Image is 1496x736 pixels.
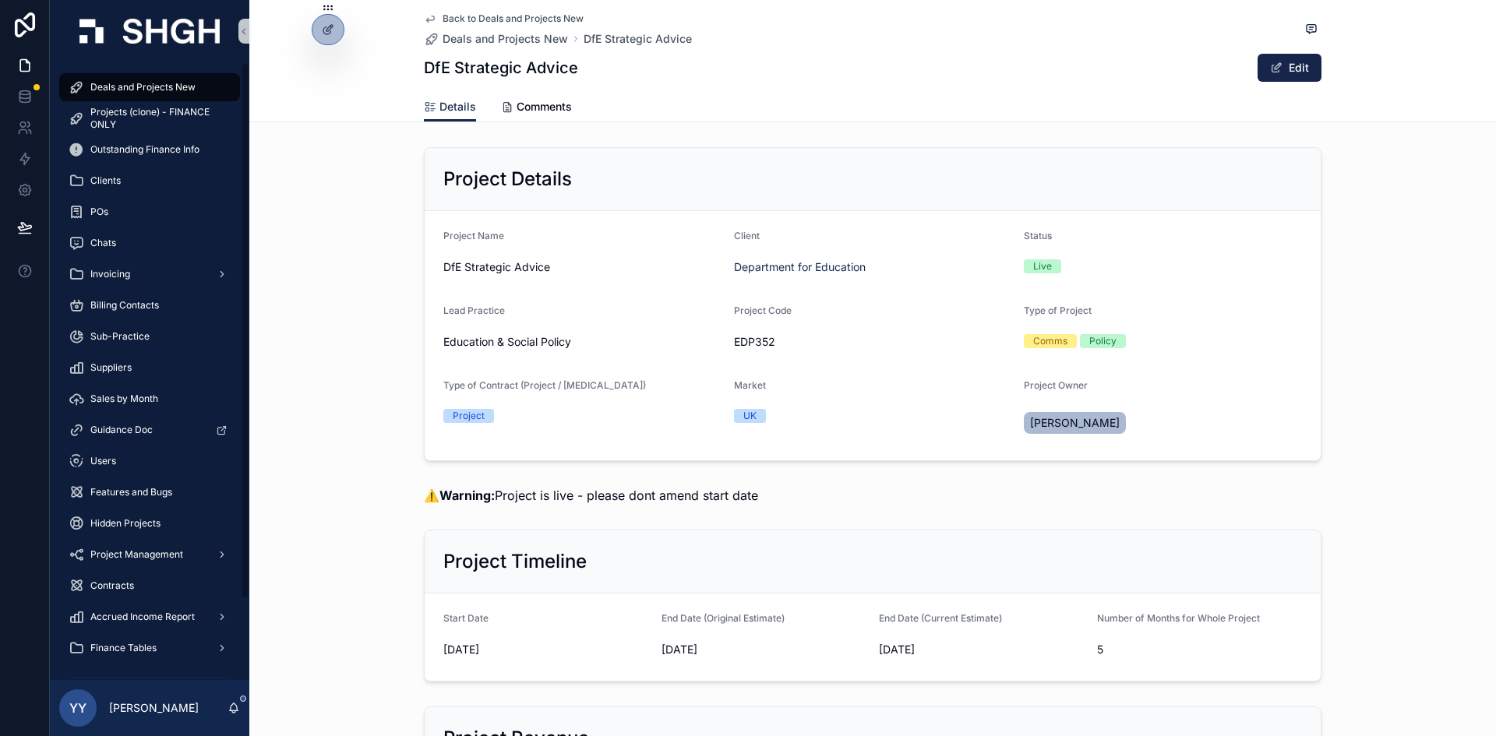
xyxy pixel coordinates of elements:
[501,93,572,124] a: Comments
[79,19,220,44] img: App logo
[734,379,766,391] span: Market
[1030,415,1120,431] span: [PERSON_NAME]
[443,259,722,275] span: DfE Strategic Advice
[90,81,196,93] span: Deals and Projects New
[443,167,572,192] h2: Project Details
[662,642,867,657] span: [DATE]
[443,642,649,657] span: [DATE]
[59,634,240,662] a: Finance Tables
[59,354,240,382] a: Suppliers
[59,447,240,475] a: Users
[743,409,757,423] div: UK
[1089,334,1117,348] div: Policy
[424,31,568,47] a: Deals and Projects New
[90,548,183,561] span: Project Management
[1024,379,1088,391] span: Project Owner
[1097,612,1260,624] span: Number of Months for Whole Project
[439,488,495,503] strong: Warning:
[59,509,240,537] a: Hidden Projects
[443,549,587,574] h2: Project Timeline
[59,385,240,413] a: Sales by Month
[453,409,485,423] div: Project
[584,31,692,47] a: DfE Strategic Advice
[59,260,240,288] a: Invoicing
[879,612,1002,624] span: End Date (Current Estimate)
[90,611,195,623] span: Accrued Income Report
[443,334,571,350] span: Education & Social Policy
[424,488,758,503] span: ⚠️ Project is live - please dont amend start date
[734,334,1012,350] span: EDP352
[90,455,116,467] span: Users
[69,699,86,717] span: YY
[59,73,240,101] a: Deals and Projects New
[1033,259,1052,273] div: Live
[443,31,568,47] span: Deals and Projects New
[879,642,1085,657] span: [DATE]
[734,230,760,241] span: Client
[90,361,132,374] span: Suppliers
[59,322,240,350] a: Sub-Practice
[734,305,792,316] span: Project Code
[59,416,240,444] a: Guidance Doc
[90,206,108,218] span: POs
[59,167,240,195] a: Clients
[59,136,240,164] a: Outstanding Finance Info
[59,291,240,319] a: Billing Contacts
[59,478,240,506] a: Features and Bugs
[59,572,240,600] a: Contracts
[90,393,158,405] span: Sales by Month
[443,305,505,316] span: Lead Practice
[90,517,161,530] span: Hidden Projects
[90,486,172,498] span: Features and Bugs
[443,230,504,241] span: Project Name
[109,700,199,716] p: [PERSON_NAME]
[59,104,240,132] a: Projects (clone) - FINANCE ONLY
[424,12,584,25] a: Back to Deals and Projects New
[517,99,572,114] span: Comments
[1024,305,1092,316] span: Type of Project
[1258,54,1321,82] button: Edit
[424,93,476,122] a: Details
[443,12,584,25] span: Back to Deals and Projects New
[90,143,199,156] span: Outstanding Finance Info
[1024,230,1052,241] span: Status
[734,259,866,275] a: Department for Education
[50,62,249,680] div: scrollable content
[90,330,150,343] span: Sub-Practice
[443,379,646,391] span: Type of Contract (Project / [MEDICAL_DATA])
[90,237,116,249] span: Chats
[59,198,240,226] a: POs
[90,174,121,187] span: Clients
[424,57,578,79] h1: DfE Strategic Advice
[90,579,134,592] span: Contracts
[90,424,153,436] span: Guidance Doc
[90,299,159,312] span: Billing Contacts
[90,268,130,280] span: Invoicing
[90,106,224,131] span: Projects (clone) - FINANCE ONLY
[90,642,157,654] span: Finance Tables
[59,603,240,631] a: Accrued Income Report
[662,612,785,624] span: End Date (Original Estimate)
[443,612,489,624] span: Start Date
[1033,334,1067,348] div: Comms
[59,229,240,257] a: Chats
[1097,642,1303,657] span: 5
[59,541,240,569] a: Project Management
[439,99,476,114] span: Details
